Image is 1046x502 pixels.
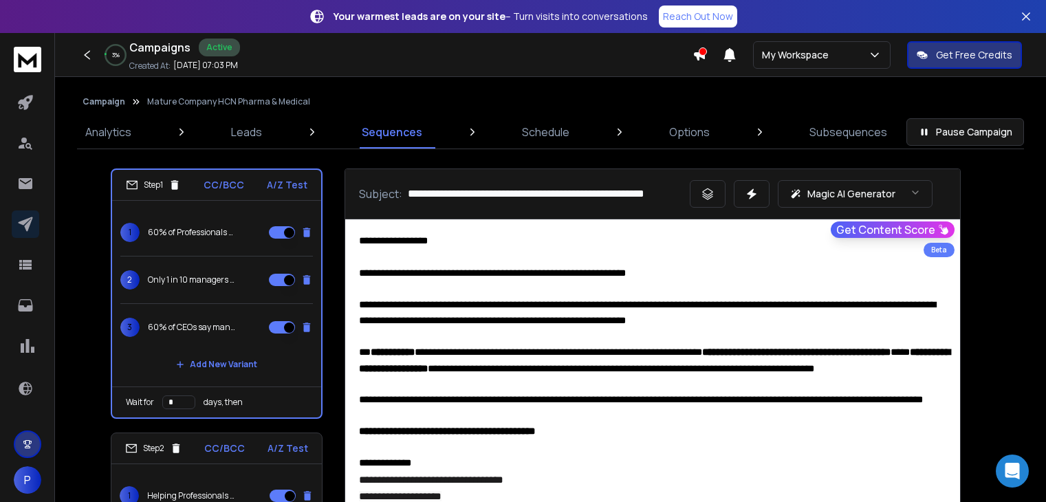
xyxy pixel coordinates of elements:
p: Created At: [129,61,171,72]
h1: Campaigns [129,39,190,56]
strong: Your warmest leads are on your site [334,10,505,23]
div: Step 2 [125,442,182,455]
a: Analytics [77,116,140,149]
button: P [14,466,41,494]
img: logo [14,47,41,72]
a: Schedule [514,116,578,149]
div: Active [199,39,240,56]
span: 3 [120,318,140,337]
button: Get Free Credits [907,41,1022,69]
p: days, then [204,397,243,408]
button: Magic AI Generator [778,180,933,208]
p: CC/BCC [204,178,244,192]
p: Mature Company HCN Pharma & Medical [147,96,310,107]
button: Campaign [83,96,125,107]
a: Leads [223,116,270,149]
p: Only 1 in 10 managers have the skills to lead effectively [148,274,236,285]
button: Add New Variant [165,351,268,378]
p: A/Z Test [268,441,308,455]
span: 1 [120,223,140,242]
p: Helping Professionals Perform At Their Best [147,490,235,501]
button: Pause Campaign [906,118,1024,146]
p: A/Z Test [267,178,307,192]
p: Magic AI Generator [807,187,895,201]
a: Reach Out Now [659,6,737,28]
button: Get Content Score [831,221,955,238]
p: Schedule [522,124,569,140]
p: My Workspace [762,48,834,62]
p: Reach Out Now [663,10,733,23]
p: – Turn visits into conversations [334,10,648,23]
p: Subsequences [809,124,887,140]
p: [DATE] 07:03 PM [173,60,238,71]
a: Sequences [353,116,431,149]
p: 60% of CEOs say managers decide growth - are yours Ready? [148,322,236,333]
a: Options [661,116,718,149]
p: Sequences [362,124,422,140]
p: Subject: [359,186,402,202]
p: 60% of Professionals Never Receive Formal Training [148,227,236,238]
p: CC/BCC [204,441,245,455]
span: 2 [120,270,140,290]
p: Wait for [126,397,154,408]
p: 3 % [112,51,120,59]
p: Analytics [85,124,131,140]
div: Open Intercom Messenger [996,455,1029,488]
p: Options [669,124,710,140]
a: Subsequences [801,116,895,149]
div: Step 1 [126,179,181,191]
p: Get Free Credits [936,48,1012,62]
li: Step1CC/BCCA/Z Test160% of Professionals Never Receive Formal Training2Only 1 in 10 managers have... [111,168,323,419]
div: Beta [924,243,955,257]
p: Leads [231,124,262,140]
